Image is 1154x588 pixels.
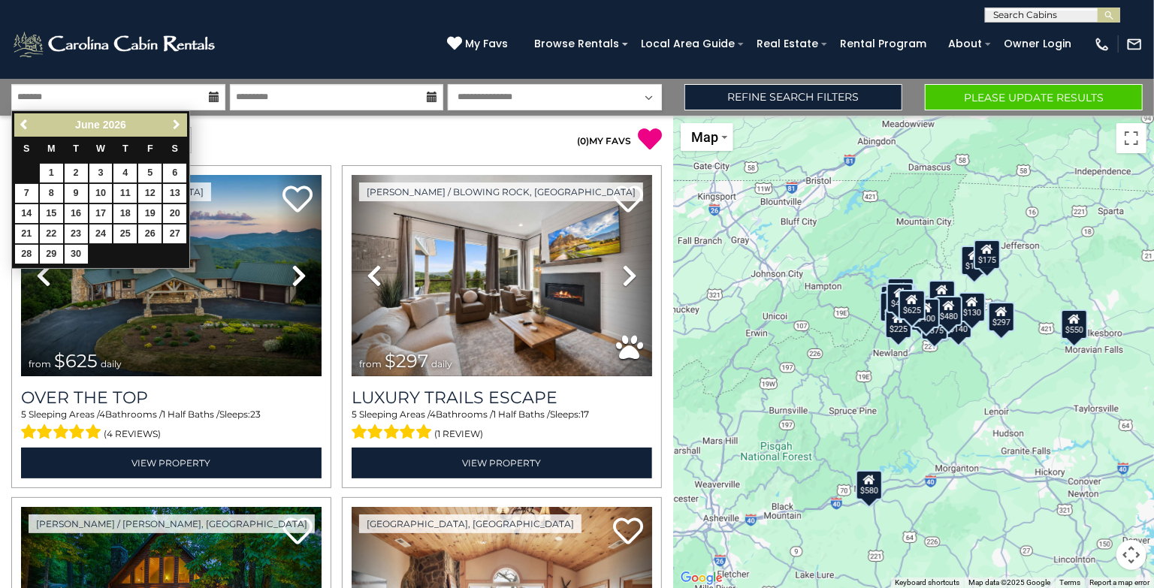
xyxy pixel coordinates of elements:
a: 8 [40,184,63,203]
a: 5 [138,164,162,182]
div: $550 [1061,309,1088,339]
a: 15 [40,204,63,223]
span: $625 [54,350,98,372]
div: $125 [887,277,914,307]
span: daily [431,358,452,369]
a: 9 [65,184,88,203]
a: 28 [15,245,38,264]
span: (4 reviews) [104,424,162,444]
a: 13 [163,184,186,203]
a: 29 [40,245,63,264]
a: [PERSON_NAME] / [PERSON_NAME], [GEOGRAPHIC_DATA] [29,514,315,533]
span: Tuesday [73,143,79,154]
div: $580 [856,469,883,499]
a: Previous [16,116,35,134]
span: Wednesday [96,143,105,154]
span: Sunday [23,143,29,154]
span: Monday [47,143,56,154]
div: $175 [961,246,988,276]
a: 16 [65,204,88,223]
a: 6 [163,164,186,182]
span: (1 review) [435,424,484,444]
div: Sleeping Areas / Bathrooms / Sleeps: [21,408,322,444]
a: Luxury Trails Escape [352,387,652,408]
a: Owner Login [996,32,1079,56]
div: $175 [974,239,1001,269]
span: Previous [19,119,31,131]
a: My Favs [447,36,512,53]
a: 26 [138,225,162,243]
a: 10 [89,184,113,203]
span: from [29,358,51,369]
img: phone-regular-white.png [1094,36,1110,53]
div: $375 [921,309,948,339]
span: $297 [385,350,428,372]
a: Browse Rentals [527,32,627,56]
div: $625 [899,290,926,320]
span: 4 [430,409,436,420]
a: Real Estate [749,32,826,56]
a: 19 [138,204,162,223]
span: 17 [581,409,589,420]
span: 5 [21,409,26,420]
a: Refine Search Filters [684,84,902,110]
a: 3 [89,164,113,182]
a: Local Area Guide [633,32,742,56]
a: Open this area in Google Maps (opens a new window) [677,568,727,588]
span: 23 [250,409,261,420]
a: 30 [65,245,88,264]
div: $425 [887,282,914,312]
a: Next [167,116,186,134]
button: Toggle fullscreen view [1116,123,1146,153]
a: 14 [15,204,38,223]
span: 1 Half Baths / [493,409,550,420]
span: 4 [99,409,105,420]
a: View Property [352,448,652,478]
a: (0)MY FAVS [577,135,631,146]
img: thumbnail_168695581.jpeg [352,175,652,376]
span: Saturday [172,143,178,154]
a: 17 [89,204,113,223]
a: 11 [113,184,137,203]
a: Report a map error [1089,578,1149,586]
span: 0 [580,135,586,146]
span: from [359,358,382,369]
span: My Favs [465,36,508,52]
a: 20 [163,204,186,223]
a: Rental Program [832,32,934,56]
div: $130 [959,292,986,322]
span: ( ) [577,135,589,146]
div: $480 [935,295,962,325]
a: Add to favorites [613,516,643,548]
span: Thursday [122,143,128,154]
a: 2 [65,164,88,182]
div: $225 [885,309,912,339]
img: Google [677,568,727,588]
button: Map camera controls [1116,540,1146,570]
a: 21 [15,225,38,243]
div: $297 [988,302,1015,332]
img: thumbnail_167153549.jpeg [21,175,322,376]
span: 2026 [103,119,126,131]
a: [PERSON_NAME] / Blowing Rock, [GEOGRAPHIC_DATA] [359,182,643,201]
span: Friday [147,143,153,154]
span: 5 [352,409,357,420]
img: mail-regular-white.png [1126,36,1143,53]
a: 12 [138,184,162,203]
span: Next [171,119,183,131]
div: $400 [913,297,940,327]
div: $140 [945,308,972,338]
a: 27 [163,225,186,243]
button: Please Update Results [925,84,1143,110]
button: Change map style [681,123,733,151]
a: 24 [89,225,113,243]
div: Sleeping Areas / Bathrooms / Sleeps: [352,408,652,444]
button: Keyboard shortcuts [895,577,959,588]
a: About [941,32,989,56]
a: 1 [40,164,63,182]
a: 25 [113,225,137,243]
a: 23 [65,225,88,243]
div: $349 [929,280,956,310]
a: 4 [113,164,137,182]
